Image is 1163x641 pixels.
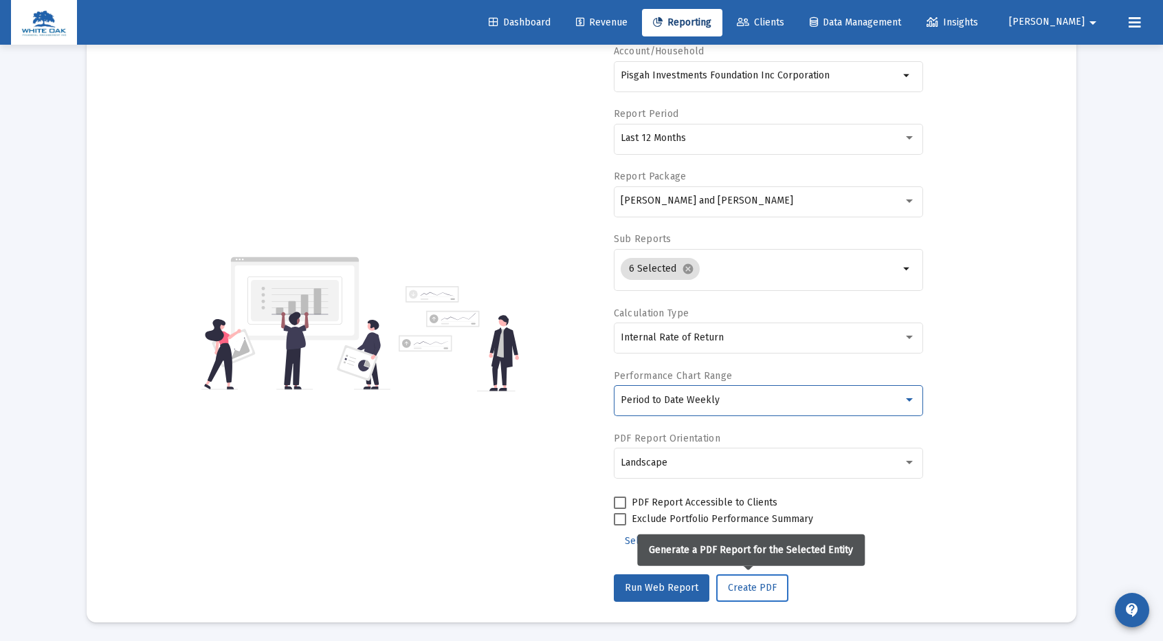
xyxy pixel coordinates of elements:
[478,9,562,36] a: Dashboard
[1124,602,1140,618] mat-icon: contact_support
[621,132,686,144] span: Last 12 Months
[565,9,639,36] a: Revenue
[614,233,672,245] label: Sub Reports
[799,9,912,36] a: Data Management
[614,108,679,120] label: Report Period
[916,9,989,36] a: Insights
[653,17,711,28] span: Reporting
[621,457,667,468] span: Landscape
[201,255,390,391] img: reporting
[614,45,705,57] label: Account/Household
[489,17,551,28] span: Dashboard
[576,17,628,28] span: Revenue
[899,261,916,277] mat-icon: arrow_drop_down
[899,67,916,84] mat-icon: arrow_drop_down
[746,535,826,547] span: Additional Options
[726,9,795,36] a: Clients
[632,495,777,511] span: PDF Report Accessible to Clients
[614,307,689,319] label: Calculation Type
[621,255,899,283] mat-chip-list: Selection
[614,433,720,444] label: PDF Report Orientation
[810,17,901,28] span: Data Management
[399,286,519,391] img: reporting-alt
[614,574,709,602] button: Run Web Report
[737,17,784,28] span: Clients
[625,582,698,594] span: Run Web Report
[1085,9,1101,36] mat-icon: arrow_drop_down
[621,70,899,81] input: Search or select an account or household
[927,17,978,28] span: Insights
[614,171,687,182] label: Report Package
[1009,17,1085,28] span: [PERSON_NAME]
[621,394,720,406] span: Period to Date Weekly
[21,9,67,36] img: Dashboard
[621,258,700,280] mat-chip: 6 Selected
[632,511,813,528] span: Exclude Portfolio Performance Summary
[716,574,788,602] button: Create PDF
[621,195,793,206] span: [PERSON_NAME] and [PERSON_NAME]
[614,370,732,382] label: Performance Chart Range
[625,535,720,547] span: Select Custom Period
[993,8,1118,36] button: [PERSON_NAME]
[642,9,722,36] a: Reporting
[682,263,694,275] mat-icon: cancel
[621,332,724,343] span: Internal Rate of Return
[728,582,777,594] span: Create PDF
